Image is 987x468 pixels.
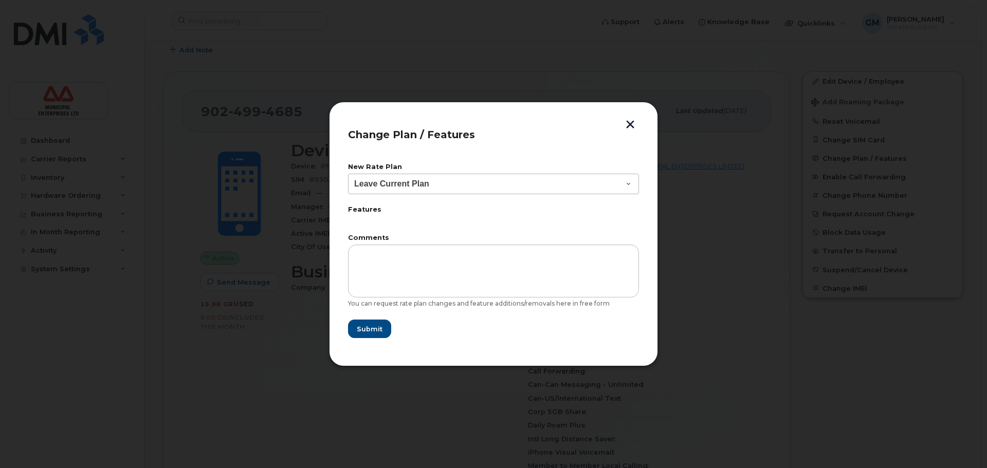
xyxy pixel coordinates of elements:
label: Features [348,207,639,213]
span: Submit [357,324,382,334]
label: New Rate Plan [348,164,639,171]
div: You can request rate plan changes and feature additions/removals here in free form [348,299,639,308]
span: Change Plan / Features [348,128,475,141]
label: Comments [348,235,639,241]
button: Submit [348,320,391,338]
